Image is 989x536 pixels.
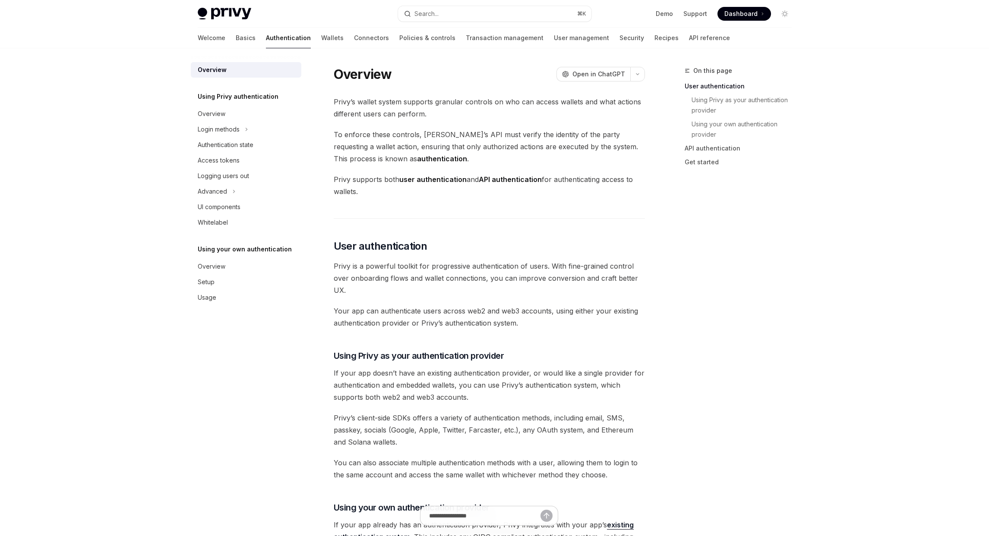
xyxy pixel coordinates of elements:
a: Recipes [654,28,679,48]
strong: authentication [417,154,467,163]
div: Usage [198,292,216,303]
a: Dashboard [717,7,771,21]
div: Overview [198,109,225,119]
strong: API authentication [479,175,542,184]
a: Support [683,9,707,18]
span: To enforce these controls, [PERSON_NAME]’s API must verify the identity of the party requesting a... [334,129,645,165]
strong: user authentication [399,175,467,184]
a: Logging users out [191,168,301,184]
input: Ask a question... [429,506,540,525]
a: Connectors [354,28,389,48]
a: Overview [191,62,301,78]
a: User authentication [685,79,799,93]
button: Toggle Advanced section [191,184,301,199]
a: Get started [685,155,799,169]
div: Advanced [198,186,227,197]
a: Welcome [198,28,225,48]
div: Logging users out [198,171,249,181]
h5: Using your own authentication [198,244,292,254]
span: Dashboard [724,9,758,18]
div: Overview [198,65,227,75]
a: Whitelabel [191,215,301,230]
span: Privy supports both and for authenticating access to wallets. [334,173,645,197]
h5: Using Privy authentication [198,91,278,102]
span: Privy’s client-side SDKs offers a variety of authentication methods, including email, SMS, passke... [334,412,645,448]
a: Overview [191,259,301,274]
a: Basics [236,28,256,48]
a: Security [619,28,644,48]
a: Authentication [266,28,311,48]
a: UI components [191,199,301,215]
span: Open in ChatGPT [572,70,625,78]
a: Wallets [321,28,344,48]
h1: Overview [334,66,392,82]
button: Open search [398,6,591,22]
a: API authentication [685,141,799,155]
div: Setup [198,277,215,287]
div: UI components [198,202,240,212]
a: Overview [191,106,301,122]
a: Demo [656,9,673,18]
button: Toggle dark mode [778,7,792,21]
div: Whitelabel [198,217,228,228]
a: Authentication state [191,137,301,153]
div: Authentication state [198,140,253,150]
div: Search... [414,9,439,19]
a: Policies & controls [399,28,455,48]
span: User authentication [334,239,427,253]
button: Open in ChatGPT [556,67,630,81]
a: Usage [191,290,301,305]
span: Privy is a powerful toolkit for progressive authentication of users. With fine-grained control ov... [334,260,645,296]
span: ⌘ K [577,10,586,17]
button: Send message [540,510,553,522]
span: Privy’s wallet system supports granular controls on who can access wallets and what actions diffe... [334,96,645,120]
span: If your app doesn’t have an existing authentication provider, or would like a single provider for... [334,367,645,403]
span: On this page [693,66,732,76]
a: Using Privy as your authentication provider [685,93,799,117]
a: Setup [191,274,301,290]
button: Toggle Login methods section [191,122,301,137]
a: Using your own authentication provider [685,117,799,141]
a: User management [554,28,609,48]
div: Overview [198,261,225,272]
span: You can also associate multiple authentication methods with a user, allowing them to login to the... [334,457,645,481]
img: light logo [198,8,251,20]
div: Login methods [198,124,240,135]
a: Transaction management [466,28,543,48]
span: Your app can authenticate users across web2 and web3 accounts, using either your existing authent... [334,305,645,329]
span: Using your own authentication provider [334,502,490,514]
div: Access tokens [198,155,240,166]
a: API reference [689,28,730,48]
a: Access tokens [191,153,301,168]
span: Using Privy as your authentication provider [334,350,504,362]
